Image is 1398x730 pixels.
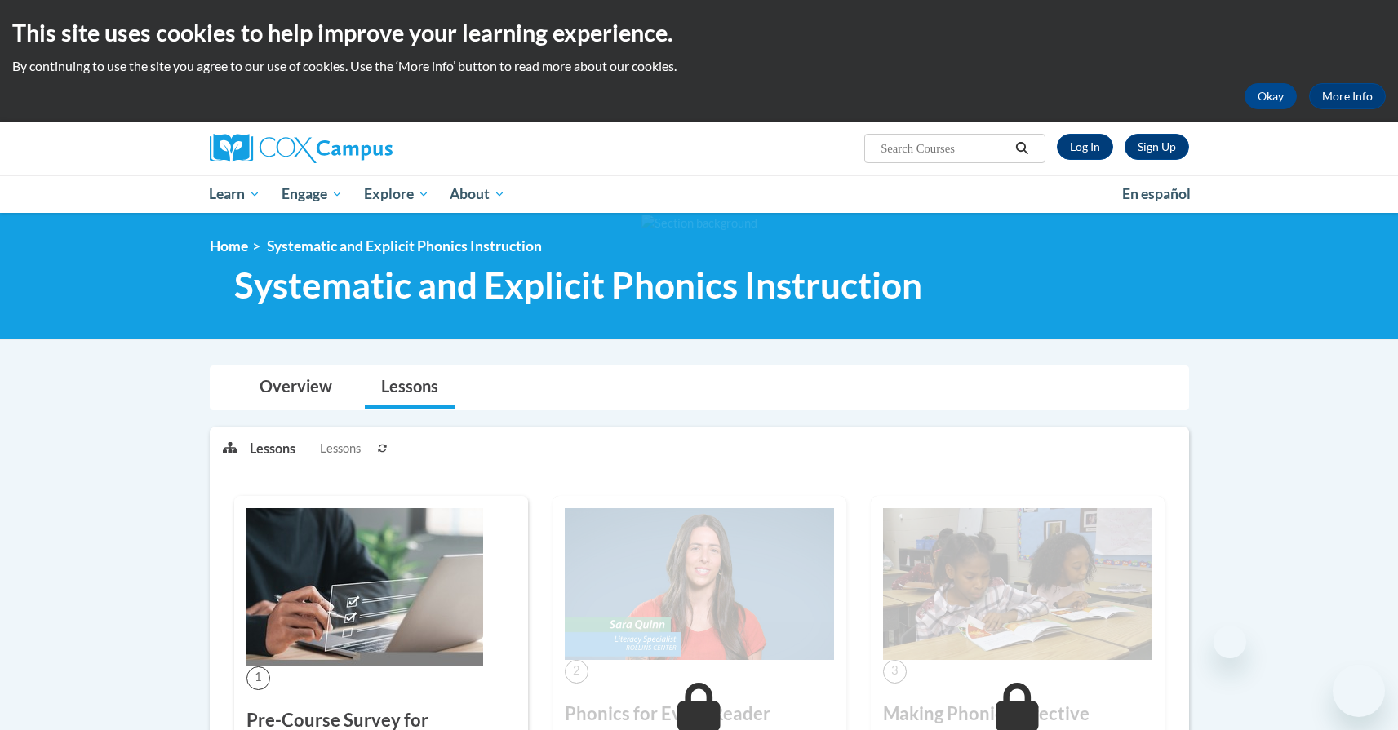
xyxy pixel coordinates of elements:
a: Overview [243,366,348,409]
p: By continuing to use the site you agree to our use of cookies. Use the ‘More info’ button to read... [12,57,1386,75]
span: Systematic and Explicit Phonics Instruction [234,263,922,307]
span: About [450,184,505,204]
span: Learn [209,184,260,204]
span: En español [1122,185,1191,202]
a: Learn [199,175,272,213]
a: Register [1125,134,1189,160]
span: 1 [246,666,270,690]
span: Explore [364,184,429,204]
img: Course Image [883,508,1152,660]
iframe: Close message [1214,626,1246,658]
span: Lessons [320,440,361,458]
h3: Phonics for Every Reader [565,701,834,727]
a: Explore [353,175,440,213]
a: About [439,175,516,213]
img: Course Image [246,508,483,666]
a: Lessons [365,366,455,409]
img: Cox Campus [210,134,393,163]
img: Course Image [565,508,834,660]
a: Engage [271,175,353,213]
span: 3 [883,660,907,684]
h2: This site uses cookies to help improve your learning experience. [12,16,1386,49]
span: 2 [565,660,588,684]
h3: Making Phonics Effective [883,701,1152,727]
p: Lessons [250,440,295,458]
input: Search Courses [879,139,1010,158]
a: More Info [1309,83,1386,109]
a: Cox Campus [210,134,520,163]
button: Search [1010,139,1034,158]
a: Log In [1057,134,1113,160]
a: En español [1112,177,1201,211]
div: Main menu [185,175,1214,213]
span: Systematic and Explicit Phonics Instruction [267,237,542,254]
span: Engage [282,184,343,204]
img: Section background [641,215,757,232]
iframe: Button to launch messaging window [1333,665,1385,717]
button: Okay [1245,83,1297,109]
a: Home [210,237,248,254]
